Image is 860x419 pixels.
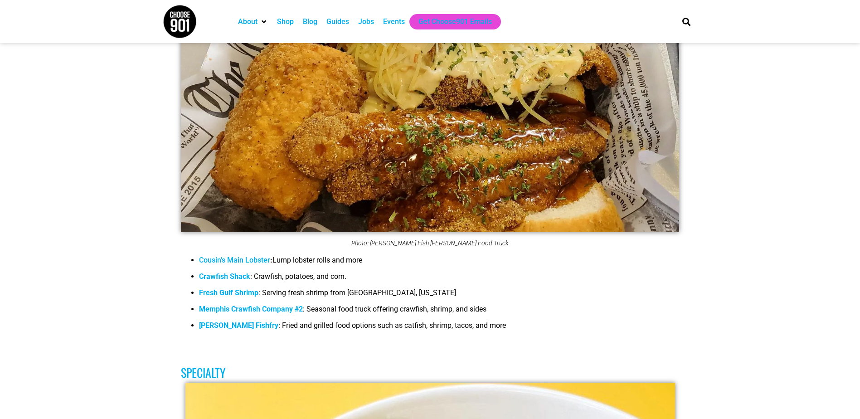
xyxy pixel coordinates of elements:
[199,256,270,264] a: Cousin’s Main Lobster
[199,255,679,271] li: Lump lobster rolls and more
[679,14,694,29] div: Search
[199,320,679,336] li: : Fried and grilled food options such as catfish, shrimp, tacos, and more
[277,16,294,27] a: Shop
[303,16,317,27] a: Blog
[199,256,272,264] strong: :
[199,287,679,304] li: : Serving fresh shrimp from [GEOGRAPHIC_DATA], [US_STATE]
[383,16,405,27] a: Events
[233,14,272,29] div: About
[199,305,303,313] a: Memphis Crawfish Company #2
[199,321,278,330] a: [PERSON_NAME] Fishfry
[418,16,492,27] a: Get Choose901 Emails
[199,304,679,320] li: : Seasonal food truck offering crawfish, shrimp, and sides
[181,365,679,380] h3: Specialty
[238,16,258,27] a: About
[199,272,250,281] a: Crawfish Shack
[326,16,349,27] a: Guides
[199,271,679,287] li: : Crawfish, potatoes, and corn.
[199,288,258,297] a: Fresh Gulf Shrimp
[358,16,374,27] a: Jobs
[233,14,667,29] nav: Main nav
[181,239,679,247] figcaption: Photo: [PERSON_NAME] Fish [PERSON_NAME] Food Truck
